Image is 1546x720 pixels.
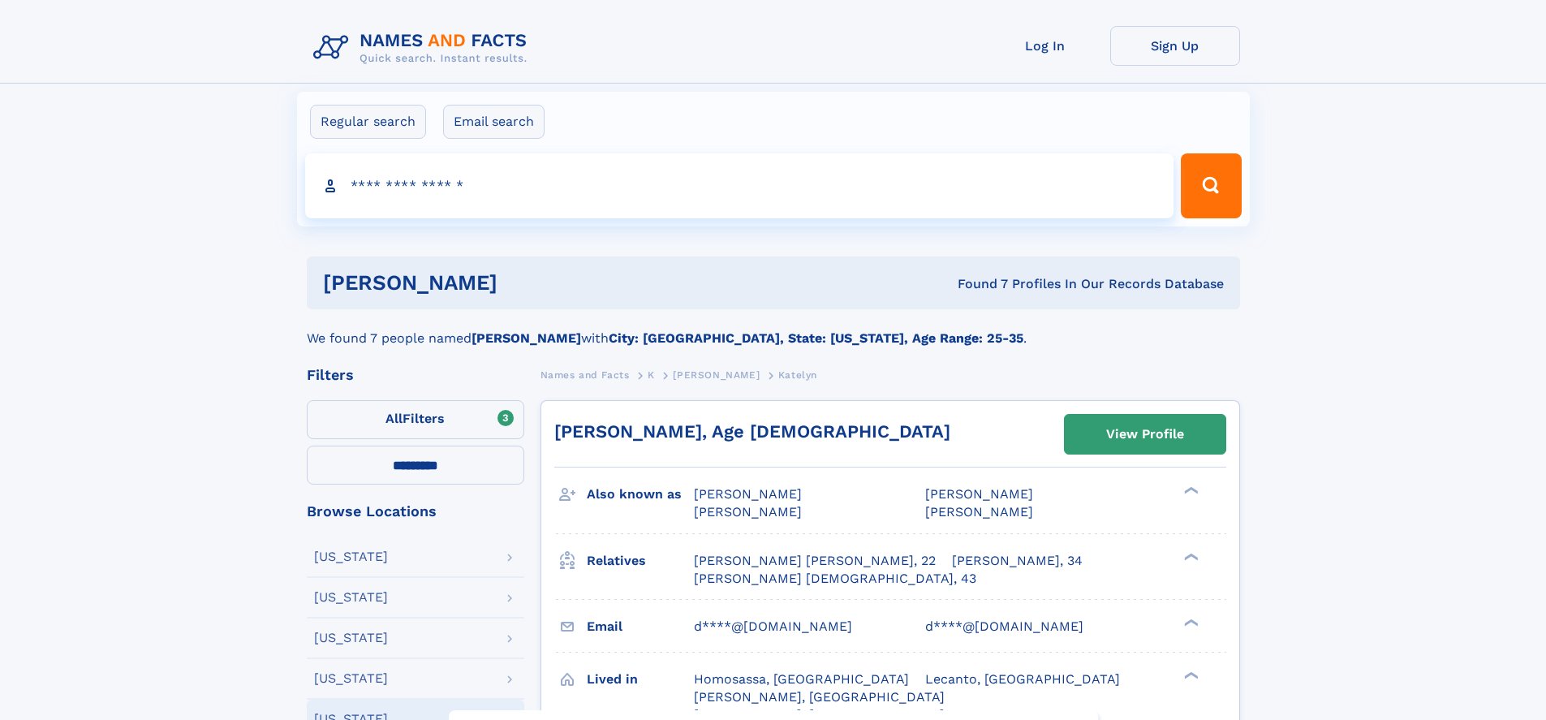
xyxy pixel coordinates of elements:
div: [US_STATE] [314,632,388,645]
a: Sign Up [1110,26,1240,66]
b: City: [GEOGRAPHIC_DATA], State: [US_STATE], Age Range: 25-35 [609,330,1023,346]
input: search input [305,153,1174,218]
div: ❯ [1180,551,1199,562]
span: Homosassa, [GEOGRAPHIC_DATA] [694,671,909,687]
button: Search Button [1181,153,1241,218]
div: Filters [307,368,524,382]
span: [PERSON_NAME] [694,504,802,520]
span: [PERSON_NAME] [694,486,802,502]
span: Lecanto, [GEOGRAPHIC_DATA] [925,671,1120,687]
a: [PERSON_NAME], 34 [952,552,1083,570]
span: [PERSON_NAME] [673,369,760,381]
a: [PERSON_NAME], Age [DEMOGRAPHIC_DATA] [554,421,950,442]
img: Logo Names and Facts [307,26,540,70]
h3: Also known as [587,481,694,508]
a: [PERSON_NAME] [673,364,760,385]
div: ❯ [1180,617,1199,627]
h3: Lived in [587,666,694,693]
div: Found 7 Profiles In Our Records Database [727,275,1224,293]
h3: Relatives [587,547,694,575]
a: View Profile [1065,415,1225,454]
div: ❯ [1180,670,1199,680]
span: [PERSON_NAME] [925,504,1033,520]
div: ❯ [1180,485,1199,496]
label: Email search [443,105,545,139]
a: Log In [980,26,1110,66]
div: [US_STATE] [314,591,388,604]
label: Regular search [310,105,426,139]
a: [PERSON_NAME] [PERSON_NAME], 22 [694,552,936,570]
label: Filters [307,400,524,439]
span: K [648,369,655,381]
h3: Email [587,613,694,640]
div: We found 7 people named with . [307,309,1240,348]
a: Names and Facts [540,364,630,385]
div: [US_STATE] [314,672,388,685]
a: [PERSON_NAME] [DEMOGRAPHIC_DATA], 43 [694,570,976,588]
span: Katelyn [778,369,817,381]
div: [US_STATE] [314,550,388,563]
span: All [385,411,403,426]
span: [PERSON_NAME] [925,486,1033,502]
b: [PERSON_NAME] [472,330,581,346]
a: K [648,364,655,385]
h1: [PERSON_NAME] [323,273,728,293]
div: Browse Locations [307,504,524,519]
div: View Profile [1106,416,1184,453]
span: [PERSON_NAME], [GEOGRAPHIC_DATA] [694,689,945,705]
